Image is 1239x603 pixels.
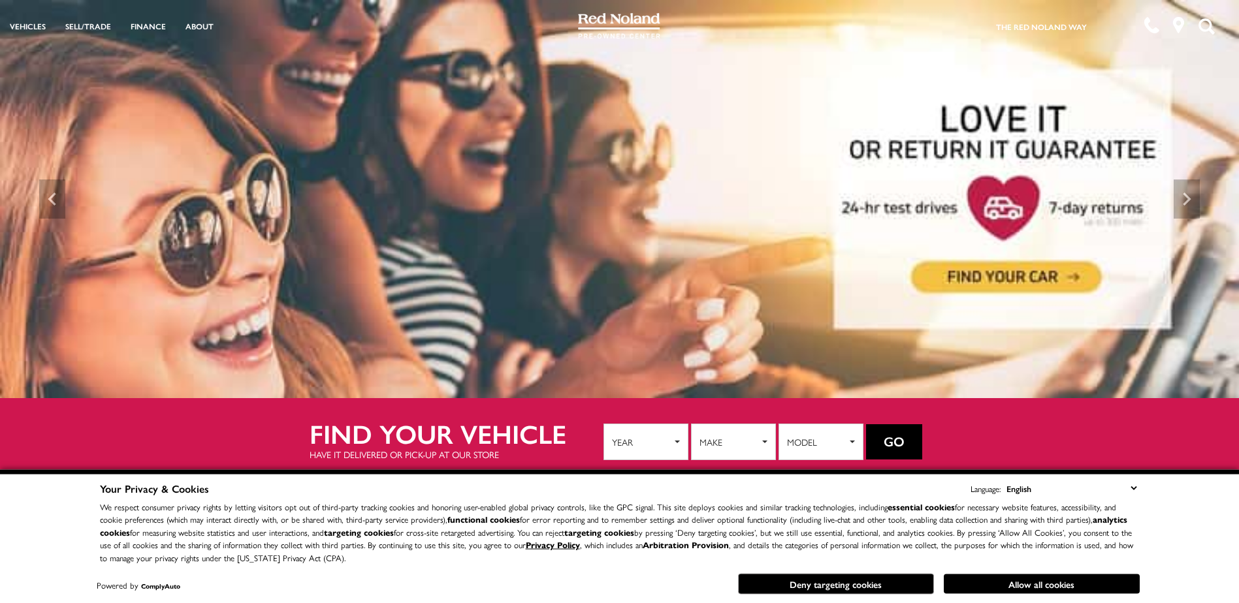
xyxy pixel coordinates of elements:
h2: Find your vehicle [310,419,603,448]
div: Language: [971,484,1001,492]
button: Make [691,424,776,460]
p: We respect consumer privacy rights by letting visitors opt out of third-party tracking cookies an... [100,500,1140,564]
button: Allow all cookies [944,574,1140,593]
button: Open the search field [1193,1,1219,52]
a: Red Noland Pre-Owned [578,18,660,31]
strong: targeting cookies [564,525,634,538]
img: Red Noland Pre-Owned [578,13,660,39]
strong: Arbitration Provision [643,538,729,550]
a: ComplyAuto [141,581,180,590]
strong: targeting cookies [324,525,394,538]
select: Language Select [1003,480,1140,495]
p: Have it delivered or pick-up at our store [310,448,603,461]
span: Make [700,432,759,452]
a: The Red Noland Way [996,21,1087,33]
strong: functional cookies [447,512,520,525]
span: Model [787,432,846,452]
div: Previous [39,179,65,219]
a: Privacy Policy [526,538,580,550]
button: Go [866,424,922,459]
button: Year [603,424,688,460]
div: Next [1174,179,1200,219]
span: Your Privacy & Cookies [100,480,209,495]
div: Powered by [97,581,180,589]
strong: essential cookies [888,500,955,512]
span: Year [612,432,671,452]
button: Deny targeting cookies [738,573,934,594]
button: Model [779,424,863,460]
strong: analytics cookies [100,512,1127,538]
